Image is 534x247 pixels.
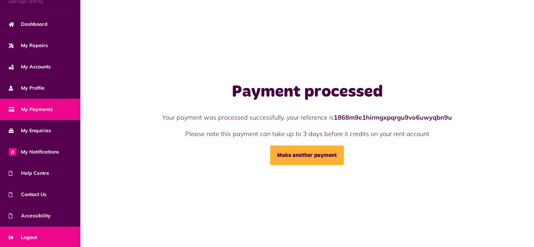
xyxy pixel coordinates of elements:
span: Dashboard [9,21,48,28]
span: Contact Us [9,191,46,198]
span: My Repairs [9,42,48,49]
strong: 1868m9e1hirmgxpqrgu9vo6uwyqbn9u [334,113,452,121]
span: My Profile [9,84,45,92]
span: Help Centre [9,170,49,177]
span: My Enquiries [9,127,51,134]
p: Your payment was processed successfully, your reference is [153,113,462,122]
span: 0 [9,148,16,156]
span: My Notifications [9,148,59,156]
h1: Payment processed [153,82,462,102]
p: Please note this payment can take up to 3 days before it credits on your rent account [153,129,462,139]
span: My Accounts [9,63,51,70]
span: Accessibility [9,212,51,219]
span: My Payments [9,106,53,113]
span: Logout [9,234,37,241]
a: Make another payment [270,145,344,165]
